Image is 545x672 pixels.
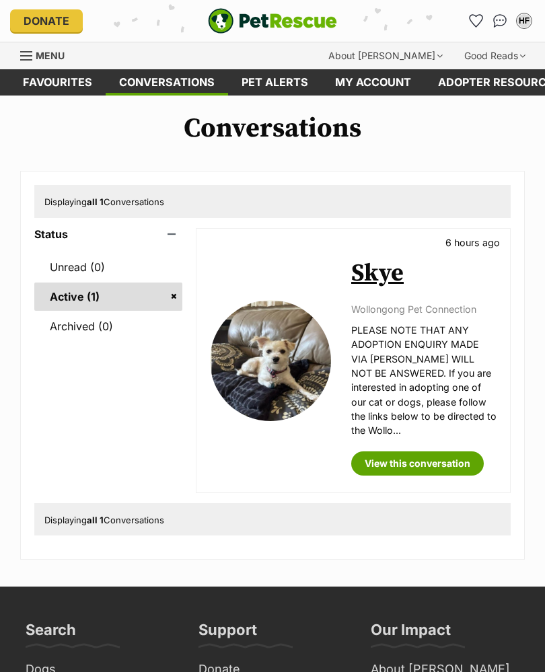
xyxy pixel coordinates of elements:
a: Unread (0) [34,253,182,281]
a: Favourites [9,69,106,96]
p: Wollongong Pet Connection [351,302,497,316]
div: Good Reads [455,42,535,69]
h3: Support [198,620,257,647]
img: Skye [210,300,331,421]
a: Menu [20,42,74,67]
a: My account [322,69,425,96]
a: Pet alerts [228,69,322,96]
a: PetRescue [208,8,337,34]
span: Displaying Conversations [44,196,164,207]
p: PLEASE NOTE THAT ANY ADOPTION ENQUIRY MADE VIA [PERSON_NAME] WILL NOT BE ANSWERED. If you are int... [351,323,497,438]
img: logo-e224e6f780fb5917bec1dbf3a21bbac754714ae5b6737aabdf751b685950b380.svg [208,8,337,34]
a: View this conversation [351,451,484,476]
span: Menu [36,50,65,61]
p: 6 hours ago [445,235,500,250]
strong: all 1 [87,196,104,207]
strong: all 1 [87,515,104,525]
h3: Search [26,620,76,647]
span: Displaying Conversations [44,515,164,525]
img: chat-41dd97257d64d25036548639549fe6c8038ab92f7586957e7f3b1b290dea8141.svg [493,14,507,28]
a: conversations [106,69,228,96]
div: HF [517,14,531,28]
h3: Our Impact [371,620,451,647]
a: Active (1) [34,283,182,311]
button: My account [513,10,535,32]
a: Donate [10,9,83,32]
div: About [PERSON_NAME] [319,42,452,69]
a: Conversations [489,10,511,32]
a: Favourites [465,10,486,32]
ul: Account quick links [465,10,535,32]
a: Archived (0) [34,312,182,340]
a: Skye [351,258,404,289]
header: Status [34,228,182,240]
